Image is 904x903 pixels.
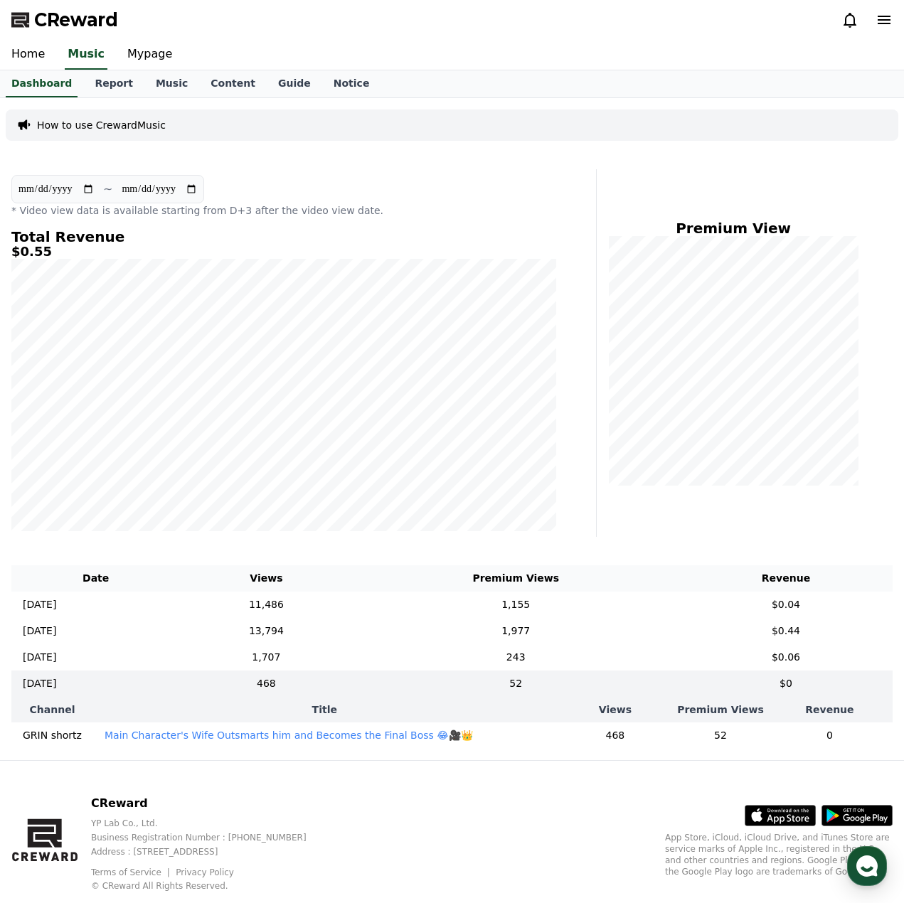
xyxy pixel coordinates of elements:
p: ~ [103,181,112,198]
span: Settings [211,472,245,483]
td: $0 [679,670,893,697]
td: 52 [674,722,767,749]
th: Views [556,697,675,722]
button: Main Character's Wife Outsmarts him and Becomes the Final Boss 😂🎥👑 [105,728,473,742]
a: CReward [11,9,118,31]
p: Address : [STREET_ADDRESS] [91,846,329,857]
p: CReward [91,795,329,812]
td: 13,794 [180,618,352,644]
p: [DATE] [23,624,56,638]
a: How to use CrewardMusic [37,118,166,132]
a: Guide [267,70,322,97]
h4: Premium View [608,220,858,236]
p: Business Registration Number : [PHONE_NUMBER] [91,832,329,843]
a: Home [4,451,94,486]
p: © CReward All Rights Reserved. [91,880,329,892]
h4: Total Revenue [11,229,556,245]
a: Mypage [116,40,184,70]
th: Revenue [767,697,893,722]
th: Revenue [679,565,893,592]
td: $0.04 [679,592,893,618]
a: Content [199,70,267,97]
span: CReward [34,9,118,31]
a: Terms of Service [91,867,172,877]
td: GRIN shortz [11,722,93,749]
td: 11,486 [180,592,352,618]
a: Dashboard [6,70,78,97]
a: Report [83,70,144,97]
a: Notice [322,70,381,97]
td: 52 [353,670,679,697]
td: $0.44 [679,618,893,644]
th: Title [93,697,556,722]
td: $0.06 [679,644,893,670]
th: Views [180,565,352,592]
a: Privacy Policy [176,867,234,877]
p: YP Lab Co., Ltd. [91,818,329,829]
th: Date [11,565,180,592]
td: 1,155 [353,592,679,618]
td: 1,707 [180,644,352,670]
a: Music [65,40,107,70]
td: 1,977 [353,618,679,644]
p: [DATE] [23,597,56,612]
p: * Video view data is available starting from D+3 after the video view date. [11,203,556,218]
td: 243 [353,644,679,670]
a: Music [144,70,199,97]
a: Messages [94,451,184,486]
h5: $0.55 [11,245,556,259]
th: Premium Views [353,565,679,592]
th: Premium Views [674,697,767,722]
td: 468 [556,722,675,749]
p: [DATE] [23,676,56,691]
span: Messages [118,473,160,484]
td: 468 [180,670,352,697]
td: 0 [767,722,893,749]
span: Home [36,472,61,483]
p: [DATE] [23,650,56,665]
p: App Store, iCloud, iCloud Drive, and iTunes Store are service marks of Apple Inc., registered in ... [665,832,893,877]
a: Settings [184,451,273,486]
th: Channel [11,697,93,722]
